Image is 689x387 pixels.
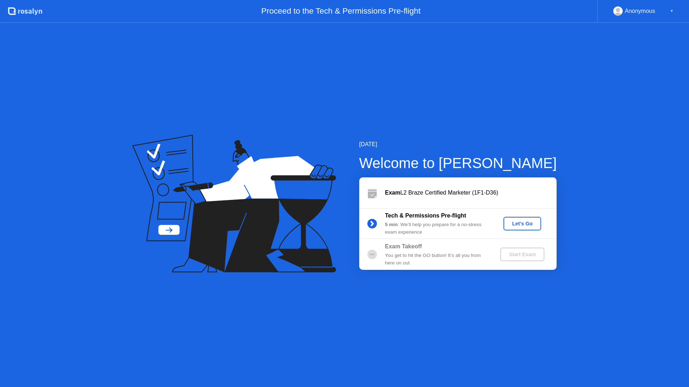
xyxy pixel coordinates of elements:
b: Tech & Permissions Pre-flight [385,212,466,219]
div: ▼ [670,6,674,16]
b: Exam Takeoff [385,243,422,249]
b: 5 min [385,222,398,227]
div: [DATE] [359,140,557,149]
div: Welcome to [PERSON_NAME] [359,152,557,174]
div: Let's Go [506,221,538,226]
div: : We’ll help you prepare for a no-stress exam experience [385,221,488,236]
b: Exam [385,190,400,196]
div: Start Exam [503,252,542,257]
button: Start Exam [500,248,544,261]
div: Anonymous [625,6,655,16]
button: Let's Go [503,217,541,230]
div: L2 Braze Certified Marketer (1F1-D36) [385,188,557,197]
div: You get to hit the GO button! It’s all you from here on out [385,252,488,267]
